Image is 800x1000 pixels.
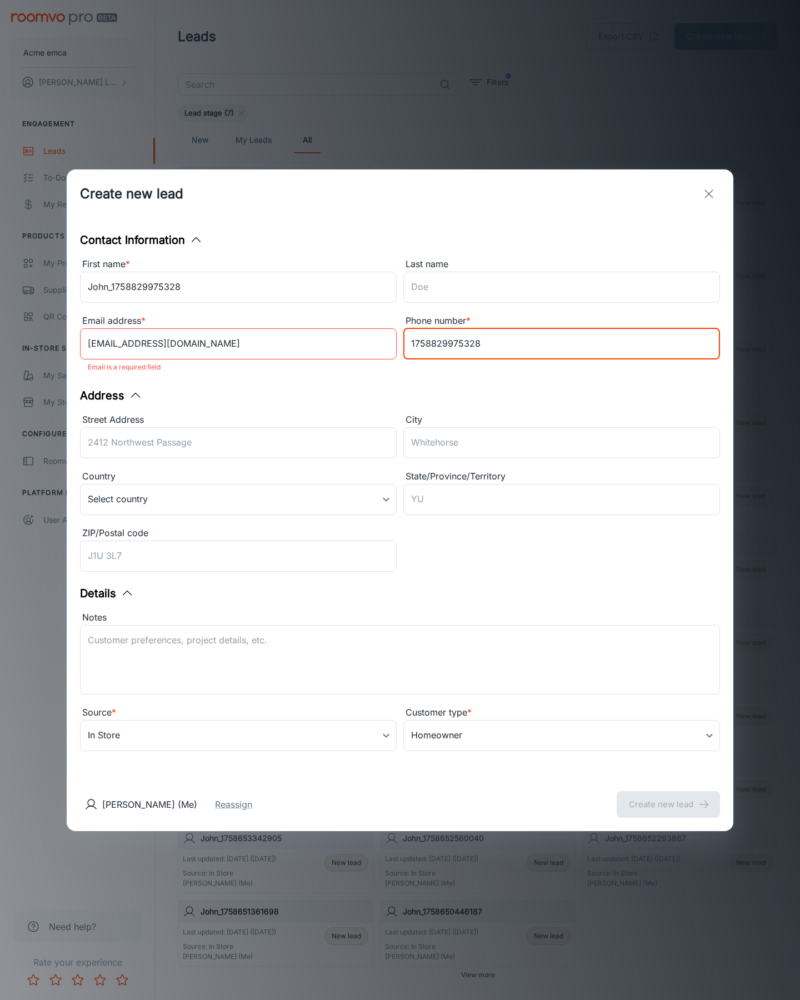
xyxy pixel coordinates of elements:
input: +1 439-123-4567 [403,328,720,359]
button: Address [80,387,142,404]
div: City [403,413,720,427]
input: myname@example.com [80,328,397,359]
input: YU [403,484,720,515]
div: State/Province/Territory [403,469,720,484]
input: J1U 3L7 [80,541,397,572]
div: First name [80,257,397,272]
div: In Store [80,720,397,751]
input: John [80,272,397,303]
div: Homeowner [403,720,720,751]
h1: Create new lead [80,184,183,204]
div: ZIP/Postal code [80,526,397,541]
input: Doe [403,272,720,303]
p: Email is a required field [88,361,389,374]
div: Country [80,469,397,484]
div: Notes [80,611,720,625]
button: Details [80,585,134,602]
div: Phone number [403,314,720,328]
input: 2412 Northwest Passage [80,427,397,458]
div: Street Address [80,413,397,427]
p: [PERSON_NAME] (Me) [102,798,197,811]
button: Reassign [215,798,252,811]
button: Contact Information [80,232,203,248]
div: Customer type [403,706,720,720]
div: Last name [403,257,720,272]
div: Select country [80,484,397,515]
div: Source [80,706,397,720]
div: Email address [80,314,397,328]
button: exit [698,183,720,205]
input: Whitehorse [403,427,720,458]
